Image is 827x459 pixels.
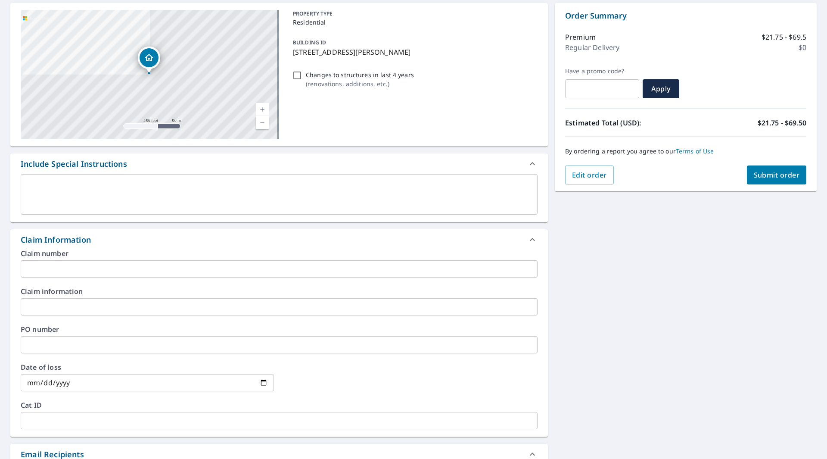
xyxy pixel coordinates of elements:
[565,42,619,53] p: Regular Delivery
[572,170,607,180] span: Edit order
[293,10,534,18] p: PROPERTY TYPE
[565,10,806,22] p: Order Summary
[565,165,614,184] button: Edit order
[10,229,548,250] div: Claim Information
[565,118,686,128] p: Estimated Total (USD):
[21,288,538,295] label: Claim information
[293,18,534,27] p: Residential
[138,47,160,73] div: Dropped pin, building 1, Residential property, 7901 Thornberry Ave Amarillo, TX 79118
[650,84,672,94] span: Apply
[306,79,414,88] p: ( renovations, additions, etc. )
[21,158,127,170] div: Include Special Instructions
[754,170,800,180] span: Submit order
[10,153,548,174] div: Include Special Instructions
[21,326,538,333] label: PO number
[21,402,538,409] label: Cat ID
[676,147,714,155] a: Terms of Use
[565,67,639,75] label: Have a promo code?
[306,70,414,79] p: Changes to structures in last 4 years
[643,79,679,98] button: Apply
[256,116,269,129] a: Current Level 17, Zoom Out
[565,32,596,42] p: Premium
[21,234,91,246] div: Claim Information
[21,250,538,257] label: Claim number
[565,147,806,155] p: By ordering a report you agree to our
[747,165,807,184] button: Submit order
[799,42,806,53] p: $0
[21,364,274,371] label: Date of loss
[762,32,806,42] p: $21.75 - $69.5
[293,47,534,57] p: [STREET_ADDRESS][PERSON_NAME]
[758,118,806,128] p: $21.75 - $69.50
[256,103,269,116] a: Current Level 17, Zoom In
[293,39,326,46] p: BUILDING ID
